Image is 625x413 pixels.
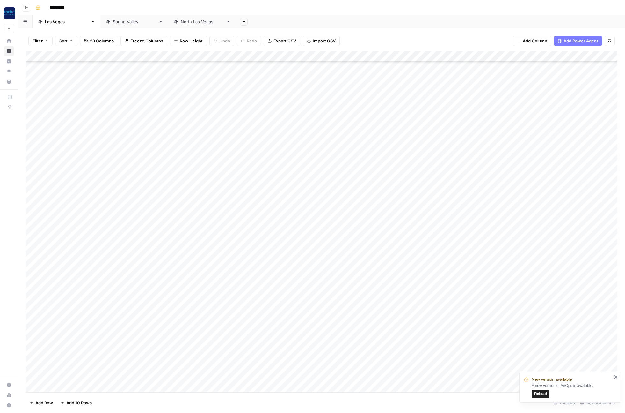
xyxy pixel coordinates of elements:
button: Export CSV [264,36,300,46]
span: 23 Columns [90,38,114,44]
span: Export CSV [273,38,296,44]
div: 73 Rows [551,398,578,408]
button: 23 Columns [80,36,118,46]
div: 14/23 Columns [578,398,617,408]
a: [GEOGRAPHIC_DATA] [33,15,100,28]
a: [GEOGRAPHIC_DATA] [100,15,168,28]
span: Filter [33,38,43,44]
div: A new version of AirOps is available. [532,383,612,398]
button: Redo [237,36,261,46]
button: Import CSV [303,36,340,46]
div: [GEOGRAPHIC_DATA] [113,19,156,25]
span: Add Row [35,400,53,406]
span: Redo [247,38,257,44]
button: close [614,374,618,379]
a: Home [4,36,14,46]
button: Freeze Columns [120,36,167,46]
a: Settings [4,380,14,390]
a: [GEOGRAPHIC_DATA] [168,15,236,28]
span: Undo [219,38,230,44]
button: Undo [209,36,234,46]
span: Row Height [180,38,203,44]
button: Add Row [26,398,57,408]
div: [GEOGRAPHIC_DATA] [181,19,224,25]
button: Row Height [170,36,207,46]
img: Rocket Pilots Logo [4,7,15,19]
button: Add Column [513,36,551,46]
span: Sort [59,38,68,44]
a: Insights [4,56,14,66]
span: Add 10 Rows [66,400,92,406]
a: Browse [4,46,14,56]
span: Freeze Columns [130,38,163,44]
span: Reload [534,391,547,397]
button: Add Power Agent [554,36,602,46]
button: Filter [28,36,53,46]
a: Usage [4,390,14,400]
button: Workspace: Rocket Pilots [4,5,14,21]
button: Reload [532,390,549,398]
div: [GEOGRAPHIC_DATA] [45,19,88,25]
button: Help + Support [4,400,14,410]
span: Add Column [523,38,547,44]
a: Opportunities [4,66,14,77]
span: Add Power Agent [563,38,598,44]
span: New version available [532,376,572,383]
button: Sort [55,36,77,46]
button: Add 10 Rows [57,398,96,408]
span: Import CSV [313,38,336,44]
a: Your Data [4,77,14,87]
